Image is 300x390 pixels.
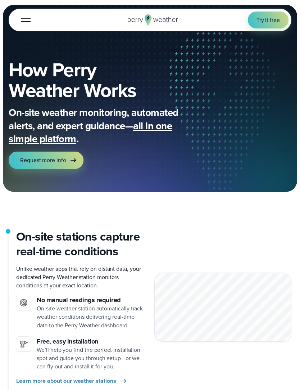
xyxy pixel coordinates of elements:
a: Request more info [9,152,83,169]
span: Request more info [20,156,66,164]
span: Try it free [256,16,280,24]
span: all in one simple platform [9,118,172,147]
h3: No manual readings required [37,295,146,304]
span: Learn more about our weather stations [16,377,116,385]
p: We’ll help you find the perfect installation spot and guide you through setup—or we can fly out a... [37,346,146,371]
p: Unlike weather apps that rely on distant data, your dedicated Perry Weather station monitors cond... [16,265,146,290]
h3: Free, easy installation [37,337,146,346]
a: Try it free [248,12,288,28]
a: Learn more about our weather stations [16,377,128,385]
p: On-site weather station automatically track weather conditions delivering real-time data to the P... [37,304,146,330]
h2: On-site stations capture real-time conditions [16,229,146,259]
h1: How Perry Weather Works [9,59,194,101]
p: On-site weather monitoring, automated alerts, and expert guidance— . [9,106,194,146]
